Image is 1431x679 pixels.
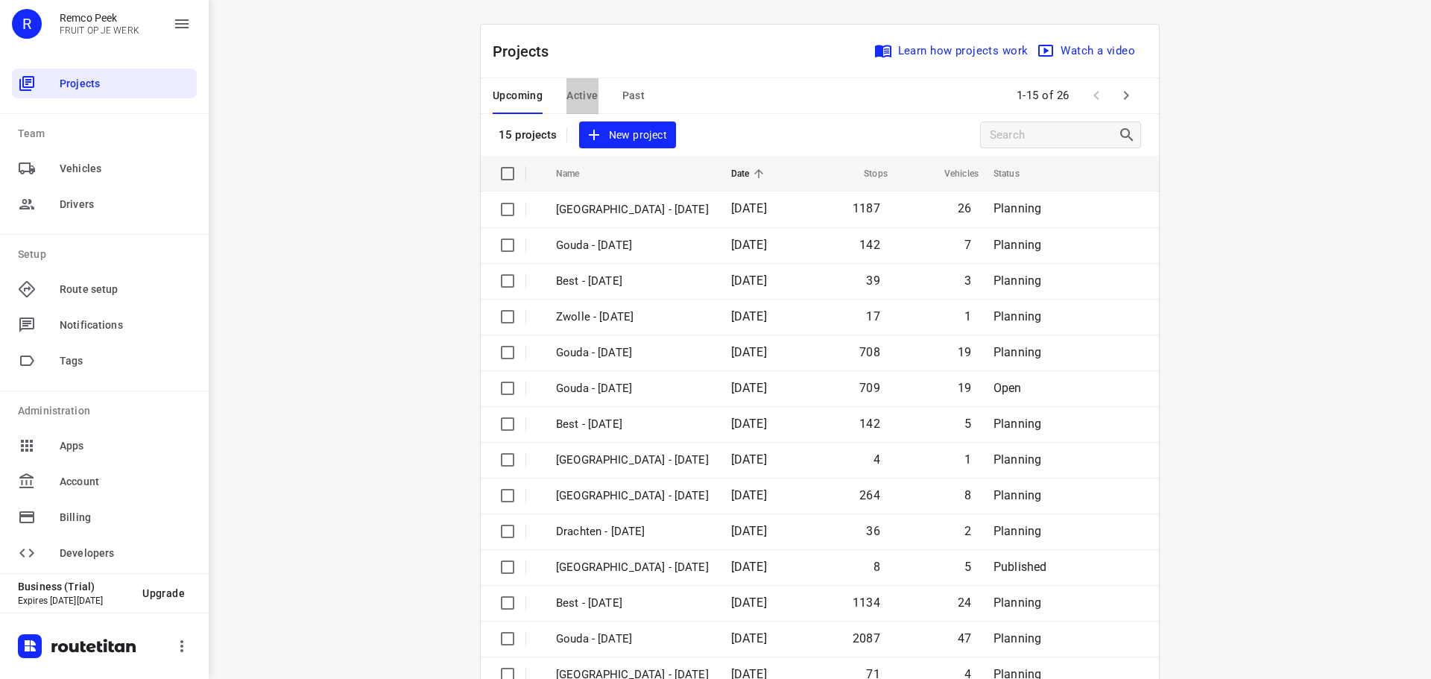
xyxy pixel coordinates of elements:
span: [DATE] [731,345,767,359]
span: Published [994,560,1047,574]
div: Account [12,467,197,496]
p: Zwolle - Thursday [556,487,709,505]
p: Zwolle - Friday [556,309,709,326]
span: 1 [964,309,971,323]
div: Drivers [12,189,197,219]
span: 2 [964,524,971,538]
span: [DATE] [731,560,767,574]
span: Planning [994,238,1041,252]
span: 2087 [853,631,880,645]
span: [DATE] [731,309,767,323]
p: Best - Thursday [556,416,709,433]
p: Gouda - Friday [556,237,709,254]
span: [DATE] [731,631,767,645]
p: Projects [493,40,561,63]
div: Billing [12,502,197,532]
span: 8 [874,560,880,574]
span: 17 [866,309,879,323]
span: 39 [866,274,879,288]
span: Planning [994,488,1041,502]
span: Next Page [1111,80,1141,110]
p: Best - Friday [556,273,709,290]
span: Drivers [60,197,191,212]
span: Notifications [60,318,191,333]
span: Apps [60,438,191,454]
span: [DATE] [731,452,767,467]
span: Planning [994,274,1041,288]
span: [DATE] [731,417,767,431]
span: Billing [60,510,191,525]
span: [DATE] [731,274,767,288]
p: Drachten - Thursday [556,523,709,540]
span: 26 [958,201,971,215]
div: Search [1118,126,1140,144]
p: Expires [DATE][DATE] [18,596,130,606]
p: Antwerpen - Thursday [556,452,709,469]
span: Developers [60,546,191,561]
span: Vehicles [925,165,979,183]
div: Apps [12,431,197,461]
span: Planning [994,417,1041,431]
span: 708 [859,345,880,359]
div: Developers [12,538,197,568]
p: Setup [18,247,197,262]
span: [DATE] [731,201,767,215]
p: Gemeente Rotterdam - Thursday [556,559,709,576]
span: 19 [958,345,971,359]
span: 1134 [853,596,880,610]
span: Planning [994,309,1041,323]
p: Best - Wednesday [556,595,709,612]
span: Projects [60,76,191,92]
span: 1-15 of 26 [1011,80,1075,112]
p: Gouda - Wednesday [556,631,709,648]
span: 4 [874,452,880,467]
span: 24 [958,596,971,610]
span: Previous Page [1081,80,1111,110]
div: Vehicles [12,154,197,183]
span: Planning [994,201,1041,215]
span: Past [622,86,645,105]
span: Planning [994,452,1041,467]
span: Name [556,165,599,183]
span: Stops [844,165,888,183]
span: Planning [994,596,1041,610]
span: Vehicles [60,161,191,177]
p: 15 projects [499,128,557,142]
p: Administration [18,403,197,419]
div: R [12,9,42,39]
button: New project [579,121,676,149]
p: Zwolle - Wednesday [556,201,709,218]
span: 142 [859,238,880,252]
span: 5 [964,417,971,431]
span: Status [994,165,1039,183]
span: Upgrade [142,587,185,599]
div: Projects [12,69,197,98]
span: 7 [964,238,971,252]
span: 36 [866,524,879,538]
span: 19 [958,381,971,395]
span: Account [60,474,191,490]
span: Open [994,381,1022,395]
p: Gouda - Thursday [556,344,709,361]
div: Tags [12,346,197,376]
span: 1187 [853,201,880,215]
span: 5 [964,560,971,574]
span: Active [566,86,598,105]
span: 3 [964,274,971,288]
p: FRUIT OP JE WERK [60,25,139,36]
p: Gouda - Thursday [556,380,709,397]
span: Planning [994,631,1041,645]
span: 709 [859,381,880,395]
div: Notifications [12,310,197,340]
p: Remco Peek [60,12,139,24]
input: Search projects [990,124,1118,147]
span: [DATE] [731,238,767,252]
span: [DATE] [731,381,767,395]
span: 142 [859,417,880,431]
span: [DATE] [731,596,767,610]
span: [DATE] [731,524,767,538]
span: 47 [958,631,971,645]
p: Business (Trial) [18,581,130,593]
span: 264 [859,488,880,502]
span: Planning [994,345,1041,359]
